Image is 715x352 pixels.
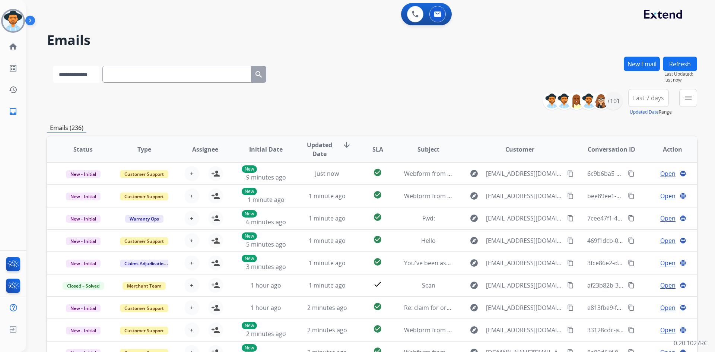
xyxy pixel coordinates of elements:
mat-icon: content_copy [567,304,574,311]
div: +101 [604,92,622,110]
span: + [190,303,193,312]
p: New [242,255,257,262]
span: 1 minute ago [309,214,346,222]
span: Updated Date [303,140,337,158]
span: Open [660,281,676,290]
mat-icon: check_circle [373,213,382,222]
mat-icon: content_copy [628,304,635,311]
span: New - Initial [66,304,101,312]
span: New - Initial [66,193,101,200]
mat-icon: content_copy [567,215,574,222]
mat-icon: check_circle [373,324,382,333]
span: Open [660,191,676,200]
mat-icon: content_copy [628,193,635,199]
span: + [190,259,193,267]
span: SLA [372,145,383,154]
span: Re: claim for order #460457422 [404,304,492,312]
button: + [184,323,199,337]
span: Status [73,145,93,154]
span: 1 minute ago [309,237,346,245]
mat-icon: check_circle [373,257,382,266]
span: 1 minute ago [309,259,346,267]
span: Type [137,145,151,154]
mat-icon: search [254,70,263,79]
h2: Emails [47,33,697,48]
span: Customer Support [120,237,168,245]
mat-icon: language [680,193,686,199]
p: New [242,232,257,240]
span: + [190,169,193,178]
span: New - Initial [66,170,101,178]
mat-icon: content_copy [567,282,574,289]
span: You've been assigned a new service order: 812755f3-f603-4b58-b8f4-b6b53f239e89 [404,259,635,267]
p: Emails (236) [47,123,86,133]
span: 7cee47f1-4894-4baa-bed2-ead639a151d9 [587,214,702,222]
th: Action [636,136,697,162]
span: e813fbe9-f91c-4c9b-8e16-a244b187fccb [587,304,697,312]
span: + [190,214,193,223]
button: + [184,300,199,315]
span: Open [660,236,676,245]
mat-icon: language [680,304,686,311]
mat-icon: content_copy [628,170,635,177]
span: Closed – Solved [63,282,104,290]
span: Conversation ID [588,145,635,154]
span: [EMAIL_ADDRESS][DOMAIN_NAME] [486,281,563,290]
mat-icon: explore [470,303,479,312]
mat-icon: menu [684,93,693,102]
span: Customer Support [120,193,168,200]
button: + [184,166,199,181]
span: 469f1dcb-0d1a-4a38-a9c4-da59902de415 [587,237,702,245]
mat-icon: content_copy [567,327,574,333]
p: New [242,322,257,329]
span: Warranty Ops [125,215,163,223]
span: New - Initial [66,260,101,267]
button: + [184,233,199,248]
span: + [190,326,193,334]
mat-icon: check_circle [373,235,382,244]
mat-icon: history [9,85,18,94]
span: 1 minute ago [309,192,346,200]
span: Claims Adjudication [120,260,171,267]
span: 2 minutes ago [307,326,347,334]
span: [EMAIL_ADDRESS][DOMAIN_NAME] [486,259,563,267]
span: Customer [505,145,534,154]
span: af23b82b-35c0-4d4b-bbe9-95fe1ac33bc0 [587,281,700,289]
span: Customer Support [120,327,168,334]
span: 2 minutes ago [307,304,347,312]
mat-icon: check_circle [373,168,382,177]
span: 3fce86e2-da57-4f85-9aad-d7819a483583 [587,259,700,267]
mat-icon: person_add [211,326,220,334]
span: Assignee [192,145,218,154]
span: [EMAIL_ADDRESS][DOMAIN_NAME] [486,236,563,245]
p: New [242,344,257,352]
span: Customer Support [120,170,168,178]
button: Updated Date [630,109,659,115]
span: Last Updated: [664,71,697,77]
p: 0.20.1027RC [674,339,708,348]
span: Webform from [EMAIL_ADDRESS][DOMAIN_NAME] on [DATE] [404,169,573,178]
mat-icon: person_add [211,303,220,312]
span: Open [660,214,676,223]
mat-icon: person_add [211,281,220,290]
span: + [190,236,193,245]
span: Webform from [EMAIL_ADDRESS][DOMAIN_NAME] on [DATE] [404,192,573,200]
mat-icon: content_copy [567,237,574,244]
mat-icon: check [373,280,382,289]
mat-icon: home [9,42,18,51]
button: Refresh [663,57,697,71]
mat-icon: explore [470,214,479,223]
mat-icon: language [680,237,686,244]
span: + [190,281,193,290]
mat-icon: check_circle [373,302,382,311]
mat-icon: person_add [211,259,220,267]
span: + [190,191,193,200]
span: Subject [417,145,439,154]
span: Open [660,169,676,178]
button: + [184,211,199,226]
mat-icon: check_circle [373,190,382,199]
mat-icon: language [680,327,686,333]
span: Hello [421,237,436,245]
mat-icon: content_copy [567,193,574,199]
span: 1 minute ago [248,196,285,204]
